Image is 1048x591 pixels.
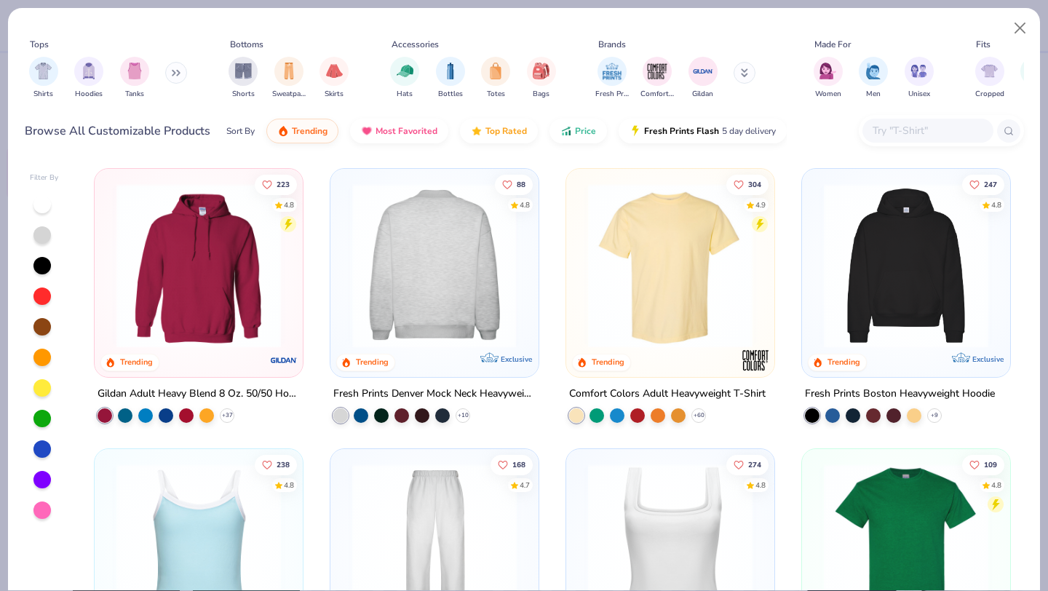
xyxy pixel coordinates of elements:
button: filter button [640,57,674,100]
span: + 60 [693,411,704,420]
span: 304 [748,181,761,188]
img: Cropped Image [981,63,998,79]
div: Fresh Prints Boston Heavyweight Hoodie [805,385,995,403]
img: Men Image [865,63,881,79]
img: Hoodies Image [81,63,97,79]
img: e55d29c3-c55d-459c-bfd9-9b1c499ab3c6 [759,183,938,348]
button: Like [255,454,298,475]
img: 029b8af0-80e6-406f-9fdc-fdf898547912 [581,183,760,348]
div: filter for Gildan [688,57,718,100]
div: Fits [976,38,991,51]
span: 247 [984,181,997,188]
div: Bottoms [230,38,263,51]
img: Women Image [819,63,836,79]
button: filter button [688,57,718,100]
img: trending.gif [277,125,289,137]
div: 4.8 [285,480,295,491]
div: filter for Shirts [29,57,58,100]
span: Hats [397,89,413,100]
span: Price [575,125,596,137]
button: filter button [595,57,629,100]
img: Fresh Prints Image [601,60,623,82]
div: 4.8 [991,480,1001,491]
button: Like [255,174,298,194]
span: Unisex [908,89,930,100]
span: Shirts [33,89,53,100]
button: filter button [436,57,465,100]
span: Bags [533,89,549,100]
div: 4.8 [520,199,530,210]
button: Price [549,119,607,143]
div: Browse All Customizable Products [25,122,210,140]
span: + 10 [458,411,469,420]
div: filter for Men [859,57,888,100]
button: filter button [29,57,58,100]
span: Men [866,89,881,100]
button: filter button [481,57,510,100]
div: filter for Fresh Prints [595,57,629,100]
button: Like [495,174,533,194]
span: 238 [277,461,290,468]
img: most_fav.gif [361,125,373,137]
button: filter button [814,57,843,100]
span: Bottles [438,89,463,100]
span: Top Rated [485,125,527,137]
img: flash.gif [630,125,641,137]
div: Filter By [30,172,59,183]
img: Totes Image [488,63,504,79]
img: Bags Image [533,63,549,79]
button: filter button [527,57,556,100]
div: Comfort Colors Adult Heavyweight T-Shirt [569,385,766,403]
div: filter for Totes [481,57,510,100]
span: Exclusive [501,354,532,364]
span: 5 day delivery [722,123,776,140]
button: Like [962,454,1004,475]
span: Most Favorited [376,125,437,137]
div: 4.7 [520,480,530,491]
div: filter for Cropped [975,57,1004,100]
div: Gildan Adult Heavy Blend 8 Oz. 50/50 Hooded Sweatshirt [98,385,300,403]
button: filter button [229,57,258,100]
span: Gildan [692,89,713,100]
div: 4.9 [755,199,766,210]
span: Sweatpants [272,89,306,100]
img: Tanks Image [127,63,143,79]
img: Comfort Colors logo [741,346,770,375]
img: Shirts Image [35,63,52,79]
div: filter for Shorts [229,57,258,100]
div: Fresh Prints Denver Mock Neck Heavyweight Sweatshirt [333,385,536,403]
div: filter for Bottles [436,57,465,100]
span: Fresh Prints [595,89,629,100]
span: 88 [517,181,525,188]
div: 4.8 [285,199,295,210]
button: filter button [319,57,349,100]
button: filter button [74,57,103,100]
button: filter button [272,57,306,100]
button: Like [962,174,1004,194]
input: Try "T-Shirt" [871,122,983,139]
img: Gildan logo [269,346,298,375]
span: Fresh Prints Flash [644,125,719,137]
div: filter for Hoodies [74,57,103,100]
div: 4.8 [991,199,1001,210]
span: + 37 [222,411,233,420]
img: a90f7c54-8796-4cb2-9d6e-4e9644cfe0fe [345,183,524,348]
div: filter for Unisex [905,57,934,100]
img: Comfort Colors Image [646,60,668,82]
img: 91acfc32-fd48-4d6b-bdad-a4c1a30ac3fc [817,183,996,348]
div: Sort By [226,124,255,138]
div: Brands [598,38,626,51]
span: Comfort Colors [640,89,674,100]
button: Close [1007,15,1034,42]
img: Hats Image [397,63,413,79]
img: Bottles Image [442,63,458,79]
span: Shorts [232,89,255,100]
img: Skirts Image [326,63,343,79]
button: Like [726,174,769,194]
div: filter for Tanks [120,57,149,100]
span: Cropped [975,89,1004,100]
div: 4.8 [755,480,766,491]
button: filter button [975,57,1004,100]
img: Unisex Image [910,63,927,79]
img: TopRated.gif [471,125,483,137]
